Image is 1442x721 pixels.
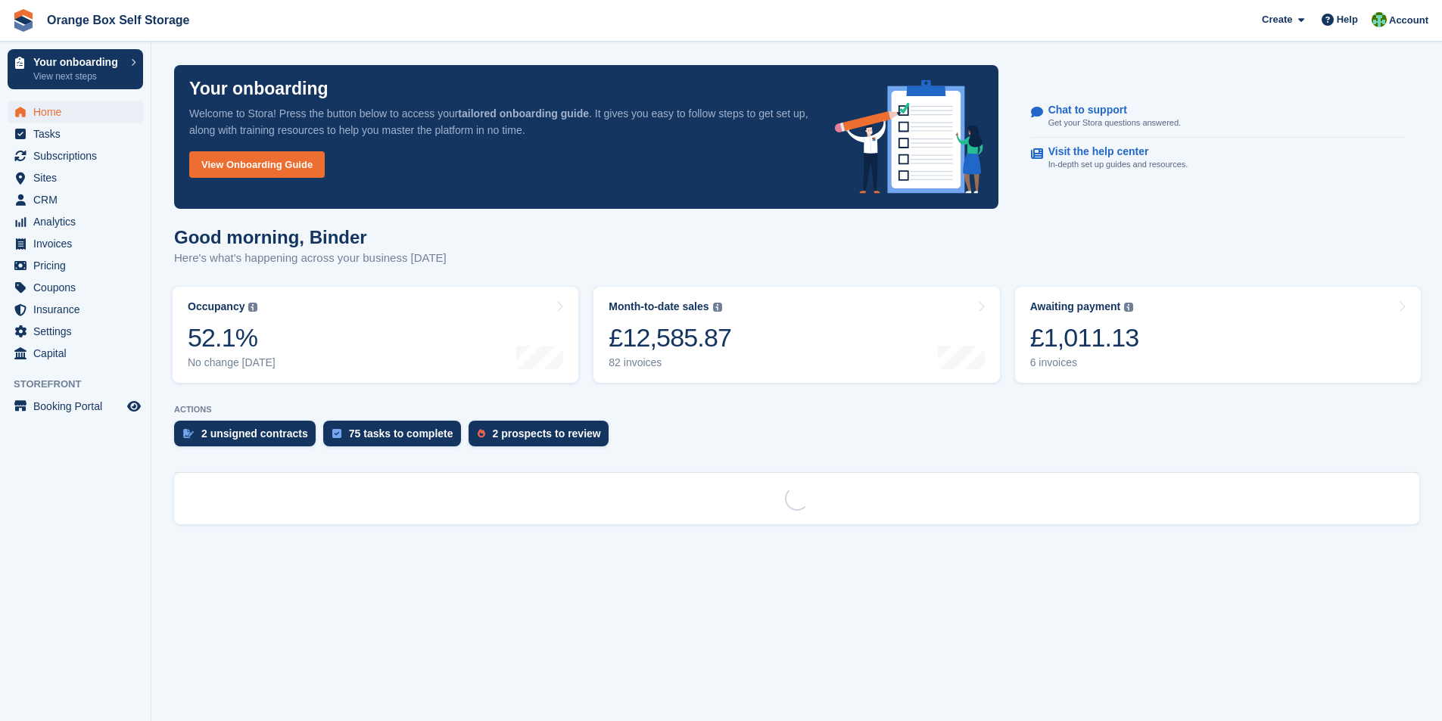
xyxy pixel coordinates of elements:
[458,107,589,120] strong: tailored onboarding guide
[189,80,329,98] p: Your onboarding
[1031,96,1405,138] a: Chat to support Get your Stora questions answered.
[33,167,124,188] span: Sites
[1048,145,1176,158] p: Visit the help center
[188,356,276,369] div: No change [DATE]
[8,123,143,145] a: menu
[248,303,257,312] img: icon-info-grey-7440780725fd019a000dd9b08b2336e03edf1995a4989e88bcd33f0948082b44.svg
[493,427,601,440] div: 2 prospects to review
[33,396,124,417] span: Booking Portal
[1337,12,1358,27] span: Help
[8,49,143,89] a: Your onboarding View next steps
[174,227,447,247] h1: Good morning, Binder
[33,70,123,83] p: View next steps
[189,151,325,178] a: View Onboarding Guide
[713,303,722,312] img: icon-info-grey-7440780725fd019a000dd9b08b2336e03edf1995a4989e88bcd33f0948082b44.svg
[1124,303,1133,312] img: icon-info-grey-7440780725fd019a000dd9b08b2336e03edf1995a4989e88bcd33f0948082b44.svg
[33,255,124,276] span: Pricing
[1048,117,1181,129] p: Get your Stora questions answered.
[8,167,143,188] a: menu
[609,322,731,353] div: £12,585.87
[8,255,143,276] a: menu
[125,397,143,415] a: Preview store
[189,105,811,138] p: Welcome to Stora! Press the button below to access your . It gives you easy to follow steps to ge...
[478,429,485,438] img: prospect-51fa495bee0391a8d652442698ab0144808aea92771e9ea1ae160a38d050c398.svg
[8,101,143,123] a: menu
[593,287,999,383] a: Month-to-date sales £12,585.87 82 invoices
[174,421,323,454] a: 2 unsigned contracts
[8,211,143,232] a: menu
[33,189,124,210] span: CRM
[41,8,196,33] a: Orange Box Self Storage
[12,9,35,32] img: stora-icon-8386f47178a22dfd0bd8f6a31ec36ba5ce8667c1dd55bd0f319d3a0aa187defe.svg
[33,123,124,145] span: Tasks
[201,427,308,440] div: 2 unsigned contracts
[174,405,1419,415] p: ACTIONS
[1030,356,1139,369] div: 6 invoices
[1372,12,1387,27] img: Binder Bhardwaj
[1048,104,1169,117] p: Chat to support
[33,145,124,166] span: Subscriptions
[33,299,124,320] span: Insurance
[183,429,194,438] img: contract_signature_icon-13c848040528278c33f63329250d36e43548de30e8caae1d1a13099fd9432cc5.svg
[33,101,124,123] span: Home
[609,300,709,313] div: Month-to-date sales
[33,57,123,67] p: Your onboarding
[469,421,616,454] a: 2 prospects to review
[174,250,447,267] p: Here's what's happening across your business [DATE]
[1031,138,1405,179] a: Visit the help center In-depth set up guides and resources.
[14,377,151,392] span: Storefront
[8,299,143,320] a: menu
[8,321,143,342] a: menu
[188,300,244,313] div: Occupancy
[1030,322,1139,353] div: £1,011.13
[8,189,143,210] a: menu
[33,321,124,342] span: Settings
[1048,158,1188,171] p: In-depth set up guides and resources.
[1389,13,1428,28] span: Account
[332,429,341,438] img: task-75834270c22a3079a89374b754ae025e5fb1db73e45f91037f5363f120a921f8.svg
[33,233,124,254] span: Invoices
[323,421,469,454] a: 75 tasks to complete
[8,233,143,254] a: menu
[835,80,983,194] img: onboarding-info-6c161a55d2c0e0a8cae90662b2fe09162a5109e8cc188191df67fb4f79e88e88.svg
[1015,287,1421,383] a: Awaiting payment £1,011.13 6 invoices
[8,277,143,298] a: menu
[188,322,276,353] div: 52.1%
[609,356,731,369] div: 82 invoices
[8,145,143,166] a: menu
[1262,12,1292,27] span: Create
[8,343,143,364] a: menu
[173,287,578,383] a: Occupancy 52.1% No change [DATE]
[33,343,124,364] span: Capital
[349,427,453,440] div: 75 tasks to complete
[8,396,143,417] a: menu
[33,211,124,232] span: Analytics
[1030,300,1121,313] div: Awaiting payment
[33,277,124,298] span: Coupons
